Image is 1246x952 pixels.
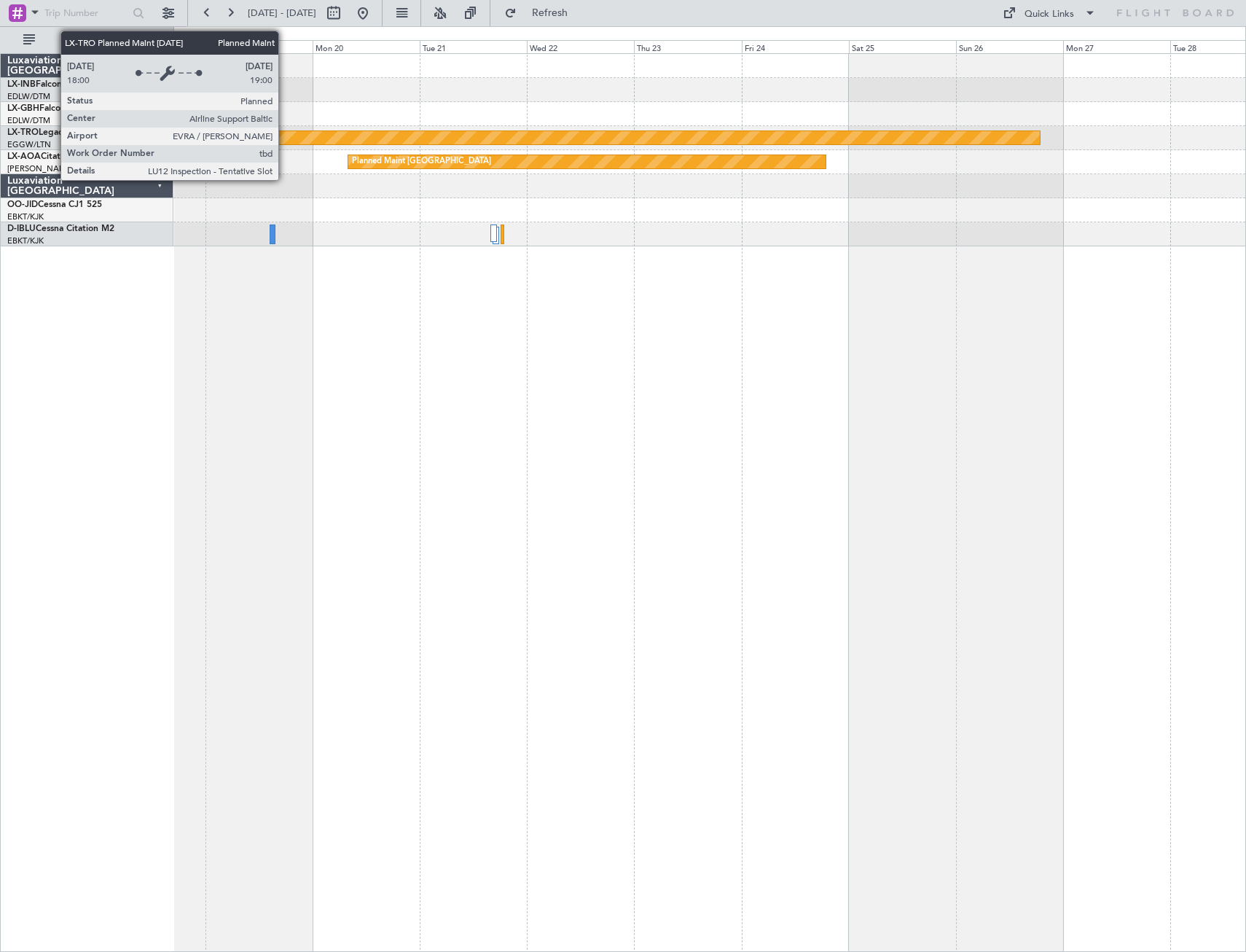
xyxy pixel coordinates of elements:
button: All Aircraft [16,28,158,52]
span: [DATE] - [DATE] [248,7,316,20]
div: [DATE] [176,29,201,42]
span: LX-GBH [7,104,39,113]
a: LX-INBFalcon 900EX EASy II [7,80,122,89]
a: EGGW/LTN [7,139,51,150]
a: OO-JIDCessna CJ1 525 [7,200,102,209]
div: Quick Links [1024,7,1074,22]
span: LX-AOA [7,152,41,161]
div: Sat 25 [849,40,956,53]
div: Mon 27 [1063,40,1170,53]
span: OO-JID [7,200,38,209]
a: [PERSON_NAME]/QSA [7,163,93,174]
span: All Aircraft [38,35,154,45]
button: Refresh [498,1,585,25]
div: Sun 26 [956,40,1063,53]
div: Planned Maint [GEOGRAPHIC_DATA] [352,151,491,173]
div: Thu 23 [634,40,741,53]
a: EDLW/DTM [7,115,50,126]
div: Tue 21 [420,40,527,53]
div: Fri 24 [742,40,849,53]
a: EDLW/DTM [7,91,50,102]
span: Refresh [520,8,581,18]
div: Sun 19 [205,40,313,53]
div: Wed 22 [527,40,634,53]
div: Mon 20 [313,40,420,53]
span: D-IBLU [7,225,36,233]
a: D-IBLUCessna Citation M2 [7,225,114,233]
a: EBKT/KJK [7,235,44,246]
button: Quick Links [995,1,1103,25]
a: LX-TROLegacy 650 [7,128,85,137]
span: LX-INB [7,80,36,89]
input: Trip Number [44,2,128,24]
a: LX-GBHFalcon 7X [7,104,79,113]
span: LX-TRO [7,128,39,137]
a: LX-AOACitation Mustang [7,152,111,161]
a: EBKT/KJK [7,211,44,222]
